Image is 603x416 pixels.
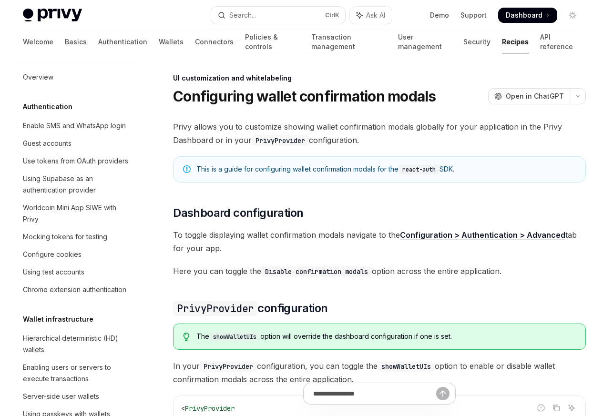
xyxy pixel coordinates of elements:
[430,10,449,20] a: Demo
[463,30,491,53] a: Security
[173,120,586,147] span: Privy allows you to customize showing wallet confirmation modals globally for your application in...
[23,391,99,402] div: Server-side user wallets
[23,284,126,295] div: Chrome extension authentication
[23,249,82,260] div: Configure cookies
[498,8,557,23] a: Dashboard
[183,333,190,341] svg: Tip
[15,228,137,245] a: Mocking tokens for testing
[173,205,303,221] span: Dashboard configuration
[173,301,257,316] code: PrivyProvider
[196,164,576,174] div: This is a guide for configuring wallet confirmation modals for the SDK.
[173,88,436,105] h1: Configuring wallet confirmation modals
[23,173,132,196] div: Using Supabase as an authentication provider
[15,281,137,298] a: Chrome extension authentication
[23,231,107,243] div: Mocking tokens for testing
[366,10,385,20] span: Ask AI
[15,69,137,86] a: Overview
[460,10,487,20] a: Support
[311,30,387,53] a: Transaction management
[65,30,87,53] a: Basics
[15,330,137,358] a: Hierarchical deterministic (HD) wallets
[23,30,53,53] a: Welcome
[15,170,137,199] a: Using Supabase as an authentication provider
[15,135,137,152] a: Guest accounts
[209,332,260,342] code: showWalletUIs
[23,9,82,22] img: light logo
[398,30,452,53] a: User management
[98,30,147,53] a: Authentication
[200,361,257,372] code: PrivyProvider
[15,152,137,170] a: Use tokens from OAuth providers
[502,30,529,53] a: Recipes
[540,30,580,53] a: API reference
[23,314,93,325] h5: Wallet infrastructure
[23,138,72,149] div: Guest accounts
[15,359,137,387] a: Enabling users or servers to execute transactions
[173,73,586,83] div: UI customization and whitelabeling
[15,199,137,228] a: Worldcoin Mini App SIWE with Privy
[15,264,137,281] a: Using test accounts
[173,301,327,316] span: configuration
[23,202,132,225] div: Worldcoin Mini App SIWE with Privy
[400,230,565,240] a: Configuration > Authentication > Advanced
[325,11,339,19] span: Ctrl K
[211,7,345,24] button: Open search
[23,362,132,385] div: Enabling users or servers to execute transactions
[229,10,256,21] div: Search...
[23,333,132,355] div: Hierarchical deterministic (HD) wallets
[195,30,234,53] a: Connectors
[436,387,450,400] button: Send message
[488,88,570,104] button: Open in ChatGPT
[506,91,564,101] span: Open in ChatGPT
[183,165,191,173] svg: Note
[23,71,53,83] div: Overview
[173,264,586,278] span: Here you can toggle the option across the entire application.
[261,266,372,277] code: Disable confirmation modals
[15,388,137,405] a: Server-side user wallets
[23,266,84,278] div: Using test accounts
[245,30,300,53] a: Policies & controls
[159,30,184,53] a: Wallets
[196,332,576,342] div: The option will override the dashboard configuration if one is set.
[23,120,126,132] div: Enable SMS and WhatsApp login
[15,117,137,134] a: Enable SMS and WhatsApp login
[173,228,586,255] span: To toggle displaying wallet confirmation modals navigate to the tab for your app.
[565,8,580,23] button: Toggle dark mode
[378,361,435,372] code: showWalletUIs
[252,135,309,146] code: PrivyProvider
[23,101,72,112] h5: Authentication
[313,383,436,404] input: Ask a question...
[173,359,586,386] span: In your configuration, you can toggle the option to enable or disable wallet confirmation modals ...
[506,10,542,20] span: Dashboard
[399,165,439,174] code: react-auth
[350,7,392,24] button: Toggle assistant panel
[23,155,128,167] div: Use tokens from OAuth providers
[15,246,137,263] a: Configure cookies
